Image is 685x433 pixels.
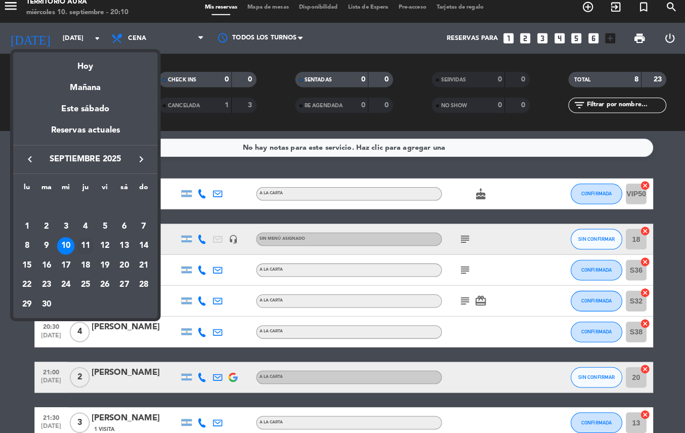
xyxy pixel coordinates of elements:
[41,278,60,297] td: 23 de septiembre de 2025
[99,260,116,277] div: 19
[60,221,79,240] td: 3 de septiembre de 2025
[117,259,137,278] td: 20 de septiembre de 2025
[28,158,40,170] i: keyboard_arrow_left
[41,259,60,278] td: 16 de septiembre de 2025
[42,222,59,239] div: 2
[134,158,152,171] button: keyboard_arrow_right
[98,221,117,240] td: 5 de septiembre de 2025
[18,129,159,150] div: Reservas actuales
[99,222,116,239] div: 5
[60,186,79,202] th: miércoles
[41,221,60,240] td: 2 de septiembre de 2025
[117,186,137,202] th: sábado
[41,240,60,259] td: 9 de septiembre de 2025
[137,222,154,239] div: 7
[99,279,116,296] div: 26
[22,221,41,240] td: 1 de septiembre de 2025
[42,241,59,258] div: 9
[22,186,41,202] th: lunes
[42,279,59,296] div: 23
[99,241,116,258] div: 12
[118,241,135,258] div: 13
[60,259,79,278] td: 17 de septiembre de 2025
[136,240,155,259] td: 14 de septiembre de 2025
[136,259,155,278] td: 21 de septiembre de 2025
[61,279,78,296] div: 24
[117,278,137,297] td: 27 de septiembre de 2025
[118,222,135,239] div: 6
[41,297,60,316] td: 30 de septiembre de 2025
[23,241,40,258] div: 8
[98,278,117,297] td: 26 de septiembre de 2025
[61,260,78,277] div: 17
[22,240,41,259] td: 8 de septiembre de 2025
[61,241,78,258] div: 10
[79,186,98,202] th: jueves
[23,222,40,239] div: 1
[60,240,79,259] td: 10 de septiembre de 2025
[22,259,41,278] td: 15 de septiembre de 2025
[117,221,137,240] td: 6 de septiembre de 2025
[118,279,135,296] div: 27
[136,221,155,240] td: 7 de septiembre de 2025
[79,278,98,297] td: 25 de septiembre de 2025
[137,241,154,258] div: 14
[23,279,40,296] div: 22
[42,298,59,315] div: 30
[60,278,79,297] td: 24 de septiembre de 2025
[98,240,117,259] td: 12 de septiembre de 2025
[23,260,40,277] div: 15
[79,259,98,278] td: 18 de septiembre de 2025
[79,240,98,259] td: 11 de septiembre de 2025
[80,222,97,239] div: 4
[25,158,43,171] button: keyboard_arrow_left
[118,260,135,277] div: 20
[42,260,59,277] div: 16
[18,80,159,101] div: Mañana
[23,298,40,315] div: 29
[22,202,155,221] td: SEP.
[136,278,155,297] td: 28 de septiembre de 2025
[80,279,97,296] div: 25
[18,59,159,80] div: Hoy
[80,241,97,258] div: 11
[136,186,155,202] th: domingo
[117,240,137,259] td: 13 de septiembre de 2025
[80,260,97,277] div: 18
[41,186,60,202] th: martes
[137,279,154,296] div: 28
[22,297,41,316] td: 29 de septiembre de 2025
[98,186,117,202] th: viernes
[18,101,159,129] div: Este sábado
[98,259,117,278] td: 19 de septiembre de 2025
[137,158,149,170] i: keyboard_arrow_right
[43,158,134,171] span: septiembre 2025
[79,221,98,240] td: 4 de septiembre de 2025
[137,260,154,277] div: 21
[22,278,41,297] td: 22 de septiembre de 2025
[61,222,78,239] div: 3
